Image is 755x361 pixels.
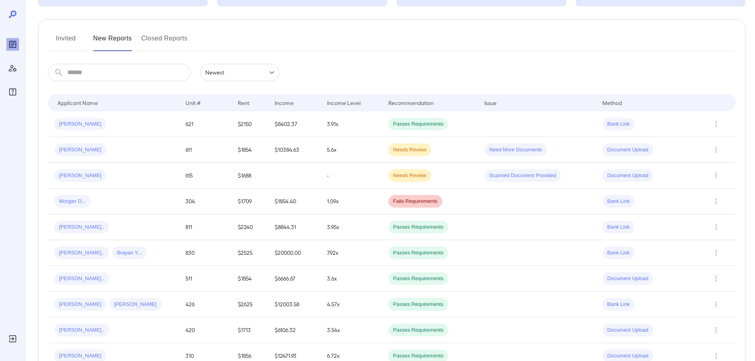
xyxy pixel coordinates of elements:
[602,275,653,283] span: Document Upload
[268,317,321,343] td: $6106.32
[321,163,382,189] td: -
[231,189,268,214] td: $1709
[710,298,723,311] button: Row Actions
[54,146,106,154] span: [PERSON_NAME]
[268,214,321,240] td: $8844.31
[179,317,231,343] td: 420
[710,324,723,336] button: Row Actions
[388,352,448,360] span: Passes Requirements
[179,111,231,137] td: 621
[321,240,382,266] td: 7.92x
[388,249,448,257] span: Passes Requirements
[602,223,635,231] span: Bank Link
[602,172,653,180] span: Document Upload
[327,98,361,107] div: Income Level
[321,189,382,214] td: 1.09x
[185,98,201,107] div: Unit #
[179,266,231,292] td: 511
[388,301,448,308] span: Passes Requirements
[268,111,321,137] td: $8402.37
[388,327,448,334] span: Passes Requirements
[268,266,321,292] td: $6666.67
[112,249,146,257] span: Brayan Y...
[179,137,231,163] td: 611
[710,246,723,259] button: Row Actions
[321,137,382,163] td: 5.6x
[602,98,622,107] div: Method
[710,221,723,233] button: Row Actions
[231,137,268,163] td: $1854
[54,223,109,231] span: [PERSON_NAME]..
[602,198,635,205] span: Bank Link
[321,266,382,292] td: 3.6x
[602,146,653,154] span: Document Upload
[388,172,431,180] span: Needs Review
[710,272,723,285] button: Row Actions
[484,146,547,154] span: Need More Documents
[179,214,231,240] td: 811
[231,317,268,343] td: $1713
[602,249,635,257] span: Bank Link
[388,98,434,107] div: Recommendation
[710,143,723,156] button: Row Actions
[54,249,109,257] span: [PERSON_NAME]..
[54,301,106,308] span: [PERSON_NAME]
[54,327,109,334] span: [PERSON_NAME]..
[321,317,382,343] td: 3.54x
[484,172,561,180] span: Scanned Document Provided
[54,172,106,180] span: [PERSON_NAME]
[231,240,268,266] td: $2525
[54,198,91,205] span: Morgan D...
[179,163,231,189] td: 615
[388,120,448,128] span: Passes Requirements
[710,169,723,182] button: Row Actions
[54,275,109,283] span: [PERSON_NAME]..
[321,111,382,137] td: 3.91x
[231,292,268,317] td: $2625
[321,214,382,240] td: 3.95x
[275,98,294,107] div: Income
[388,223,448,231] span: Passes Requirements
[388,146,431,154] span: Needs Review
[48,32,84,51] button: Invited
[6,332,19,345] div: Log Out
[179,189,231,214] td: 304
[602,301,635,308] span: Bank Link
[57,98,98,107] div: Applicant Name
[6,62,19,74] div: Manage Users
[388,198,442,205] span: Fails Requirements
[141,32,188,51] button: Closed Reports
[179,292,231,317] td: 426
[109,301,161,308] span: [PERSON_NAME]
[484,98,497,107] div: Issue
[179,240,231,266] td: 830
[54,352,106,360] span: [PERSON_NAME]
[93,32,132,51] button: New Reports
[321,292,382,317] td: 4.57x
[268,189,321,214] td: $1854.40
[231,214,268,240] td: $2240
[602,352,653,360] span: Document Upload
[268,240,321,266] td: $20000.00
[710,195,723,208] button: Row Actions
[231,163,268,189] td: $1688
[602,120,635,128] span: Bank Link
[268,137,321,163] td: $10384.63
[388,275,448,283] span: Passes Requirements
[200,64,279,81] div: Newest
[6,86,19,98] div: FAQ
[710,118,723,130] button: Row Actions
[268,292,321,317] td: $12003.58
[6,38,19,51] div: Reports
[602,327,653,334] span: Document Upload
[54,120,106,128] span: [PERSON_NAME]
[231,266,268,292] td: $1854
[231,111,268,137] td: $2150
[238,98,250,107] div: Rent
